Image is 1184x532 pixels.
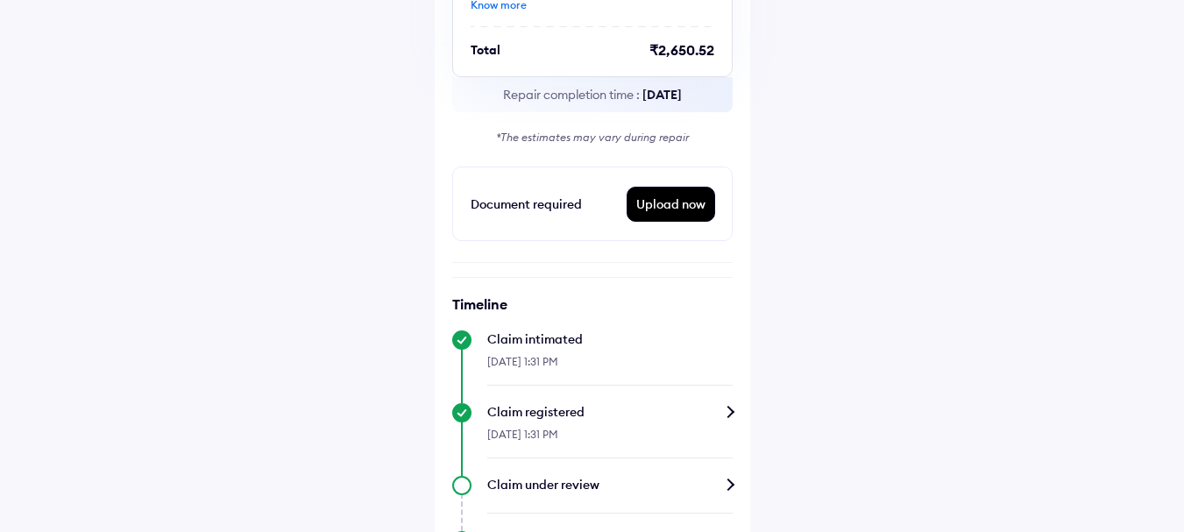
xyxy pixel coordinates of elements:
div: Claim under review [487,476,733,493]
span: [DATE] [642,87,682,103]
div: [DATE] 1:31 PM [487,421,733,458]
div: Total [471,41,500,59]
div: ₹2,650.52 [649,41,714,59]
div: [DATE] 1:31 PM [487,348,733,386]
div: Claim intimated [487,330,733,348]
div: Document required [471,194,627,215]
h6: Timeline [452,295,733,313]
div: *The estimates may vary during repair [452,130,733,145]
div: Claim registered [487,403,733,421]
div: Upload now [627,188,714,221]
div: Repair completion time : [452,77,733,112]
